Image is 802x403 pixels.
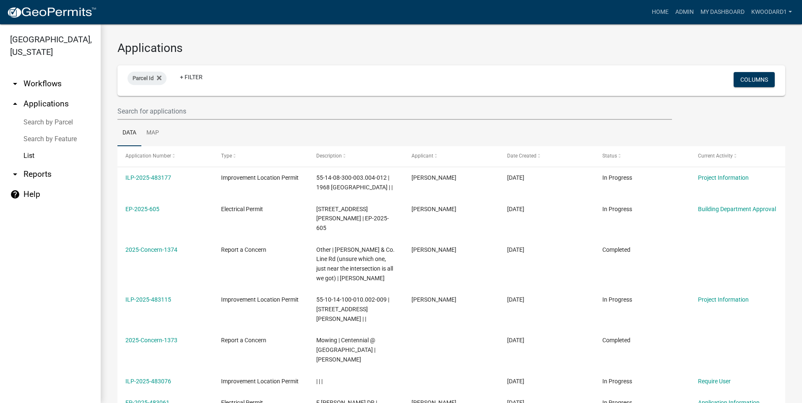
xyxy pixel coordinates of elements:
[648,4,672,20] a: Home
[173,70,209,85] a: + Filter
[125,337,177,344] a: 2025-Concern-1373
[125,206,159,212] a: EP-2025-605
[698,174,749,181] a: Project Information
[690,146,785,166] datatable-header-cell: Current Activity
[117,120,141,147] a: Data
[698,296,749,303] a: Project Information
[308,146,404,166] datatable-header-cell: Description
[117,146,213,166] datatable-header-cell: Application Number
[602,153,617,159] span: Status
[221,337,266,344] span: Report a Concern
[602,296,632,303] span: In Progress
[602,174,632,181] span: In Progress
[316,206,389,232] span: 6320 E OLD OTTO COURT SOUTH | EP-2025-605
[213,146,308,166] datatable-header-cell: Type
[10,99,20,109] i: arrow_drop_up
[316,246,395,282] span: Other | Paddock Rd & Co. Line Rd (unsure which one, just near the intersection is all we got) | S...
[125,246,177,253] a: 2025-Concern-1374
[698,378,731,385] a: Require User
[602,378,632,385] span: In Progress
[221,153,232,159] span: Type
[411,153,433,159] span: Applicant
[411,296,456,303] span: Judy Fish
[125,153,171,159] span: Application Number
[125,174,171,181] a: ILP-2025-483177
[507,246,524,253] span: 09/24/2025
[316,296,389,322] span: 55-10-14-100-010.002-009 | 3168 Moulton Road, Martinsville, IN | |
[221,296,299,303] span: Improvement Location Permit
[10,169,20,179] i: arrow_drop_down
[117,103,672,120] input: Search for applications
[411,174,456,181] span: JIM ZOELLNER
[602,206,632,212] span: In Progress
[507,174,524,181] span: 09/24/2025
[411,206,456,212] span: William Walls
[672,4,697,20] a: Admin
[411,246,456,253] span: Charlie Wilson
[594,146,690,166] datatable-header-cell: Status
[507,296,524,303] span: 09/24/2025
[10,79,20,89] i: arrow_drop_down
[221,174,299,181] span: Improvement Location Permit
[316,378,323,385] span: | | |
[748,4,795,20] a: kwoodard1
[133,75,154,81] span: Parcel Id
[507,337,524,344] span: 09/24/2025
[125,378,171,385] a: ILP-2025-483076
[316,174,393,191] span: 55-14-08-300-003.004-012 | 1968 DYNASTY RIDGE RD | |
[507,206,524,212] span: 09/24/2025
[602,246,630,253] span: Completed
[734,72,775,87] button: Columns
[221,378,299,385] span: Improvement Location Permit
[698,153,733,159] span: Current Activity
[404,146,499,166] datatable-header-cell: Applicant
[698,206,776,212] a: Building Department Approval
[499,146,594,166] datatable-header-cell: Date Created
[316,153,342,159] span: Description
[10,189,20,199] i: help
[507,378,524,385] span: 09/24/2025
[117,41,785,55] h3: Applications
[141,120,164,147] a: Map
[221,246,266,253] span: Report a Concern
[221,206,263,212] span: Electrical Permit
[697,4,748,20] a: My Dashboard
[507,153,536,159] span: Date Created
[125,296,171,303] a: ILP-2025-483115
[602,337,630,344] span: Completed
[316,337,375,363] span: Mowing | Centennial @ Old Morgantown Rd | Sean Zachery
